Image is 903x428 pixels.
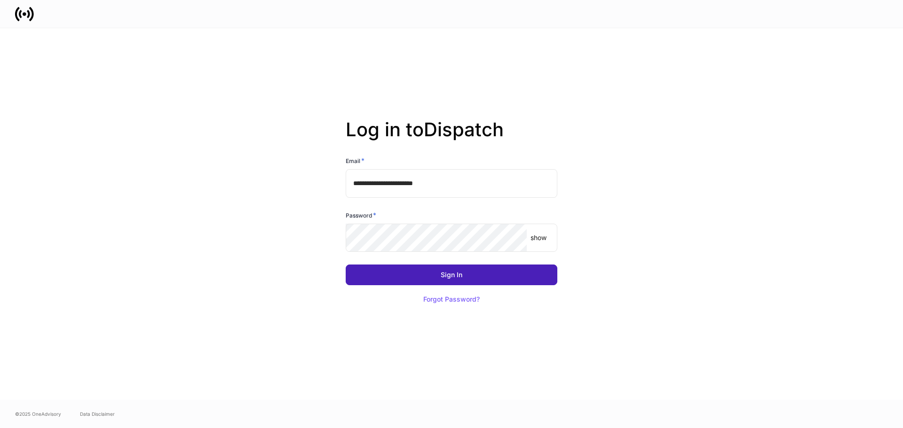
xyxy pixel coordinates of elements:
button: Forgot Password? [412,289,491,310]
button: Sign In [346,265,557,285]
div: Sign In [441,272,462,278]
p: show [531,233,547,242]
span: © 2025 OneAdvisory [15,410,61,418]
h6: Password [346,210,376,220]
h6: Email [346,156,364,165]
a: Data Disclaimer [80,410,115,418]
h2: Log in to Dispatch [346,118,557,156]
div: Forgot Password? [423,296,480,303]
